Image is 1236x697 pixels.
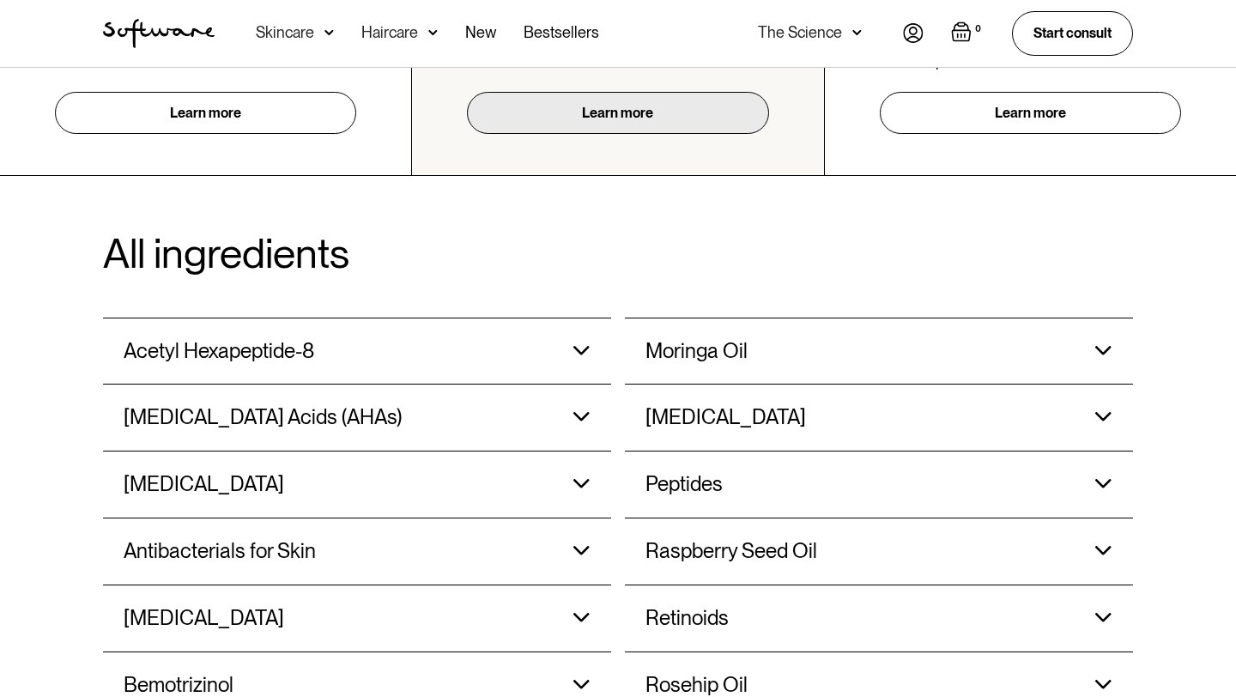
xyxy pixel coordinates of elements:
img: arrow down [852,24,862,41]
h3: Acetyl Hexapeptide-8 [124,339,314,364]
a: home [103,19,215,48]
a: Learn more [55,92,356,134]
div: The Science [758,24,842,41]
h3: [MEDICAL_DATA] Acids (AHAs) [124,405,402,430]
img: arrow down [428,24,438,41]
div: Haircare [361,24,418,41]
img: arrow down [324,24,334,41]
h3: Antibacterials for Skin [124,539,316,564]
a: Start consult [1012,11,1133,55]
a: Open empty cart [951,21,985,45]
h3: [MEDICAL_DATA] [124,472,284,497]
h3: [MEDICAL_DATA] [645,405,806,430]
h3: Peptides [645,472,723,497]
div: 0 [972,21,985,37]
h3: Moringa Oil [645,339,748,364]
h3: Retinoids [645,606,729,631]
div: Skincare [256,24,314,41]
img: Software Logo [103,19,215,48]
h3: Raspberry Seed Oil [645,539,817,564]
a: Learn more [880,92,1181,134]
h2: All ingredients [103,231,1133,276]
h3: [MEDICAL_DATA] [124,606,284,631]
a: Learn more [467,92,768,134]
